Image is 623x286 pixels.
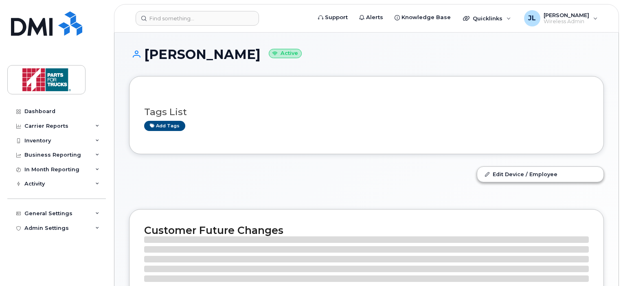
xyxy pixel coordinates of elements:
h3: Tags List [144,107,589,117]
h2: Customer Future Changes [144,224,589,236]
a: Add tags [144,121,185,131]
a: Edit Device / Employee [477,167,603,181]
small: Active [269,49,302,58]
h1: [PERSON_NAME] [129,47,604,61]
